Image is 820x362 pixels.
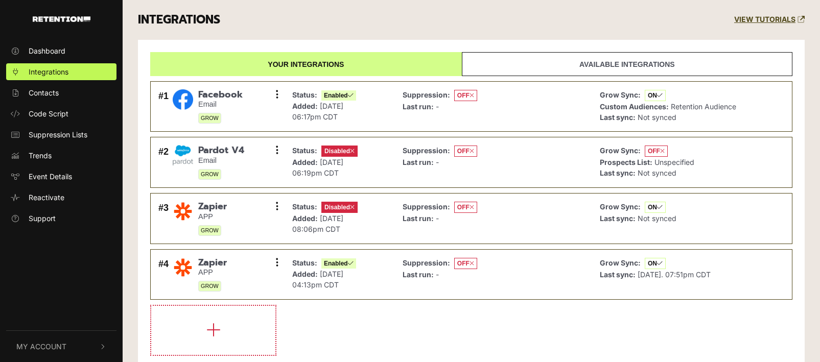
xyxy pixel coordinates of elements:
span: Zapier [198,257,227,269]
span: [DATE] 04:13pm CDT [292,270,343,289]
span: - [436,102,439,111]
span: Dashboard [29,45,65,56]
strong: Added: [292,102,318,110]
a: Available integrations [462,52,792,76]
img: Retention.com [33,16,90,22]
span: OFF [454,202,477,213]
span: [DATE] 08:06pm CDT [292,214,343,233]
span: Not synced [638,168,676,177]
strong: Last sync: [600,270,636,279]
span: GROW [198,281,221,292]
strong: Status: [292,90,317,99]
span: Suppression Lists [29,129,87,140]
span: My Account [16,341,66,352]
small: APP [198,268,227,277]
strong: Custom Audiences: [600,102,669,111]
span: GROW [198,113,221,124]
span: GROW [198,169,221,180]
div: #3 [158,201,169,236]
span: Trends [29,150,52,161]
span: Support [29,213,56,224]
strong: Grow Sync: [600,258,641,267]
span: Retention Audience [671,102,736,111]
span: ON [645,90,666,101]
span: Enabled [321,258,356,269]
strong: Last run: [403,158,434,166]
strong: Status: [292,146,317,155]
img: Zapier [173,201,193,222]
span: Contacts [29,87,59,98]
strong: Last run: [403,270,434,279]
a: Integrations [6,63,116,80]
span: OFF [645,146,668,157]
h3: INTEGRATIONS [138,13,220,27]
small: APP [198,212,227,221]
img: Pardot V4 [173,145,193,165]
span: Unspecified [654,158,694,166]
a: Reactivate [6,189,116,206]
strong: Grow Sync: [600,202,641,211]
span: Enabled [321,90,356,101]
strong: Last run: [403,214,434,223]
strong: Last sync: [600,168,636,177]
div: #2 [158,145,169,180]
div: #1 [158,89,169,124]
span: - [436,214,439,223]
a: Your integrations [150,52,462,76]
span: ON [645,258,666,269]
strong: Last sync: [600,214,636,223]
span: Not synced [638,113,676,122]
a: Trends [6,147,116,164]
span: OFF [454,258,477,269]
span: Pardot V4 [198,145,244,156]
strong: Prospects List: [600,158,652,166]
strong: Grow Sync: [600,90,641,99]
img: Facebook [173,89,193,110]
a: Contacts [6,84,116,101]
strong: Grow Sync: [600,146,641,155]
a: Dashboard [6,42,116,59]
img: Zapier [173,257,193,278]
span: Event Details [29,171,72,182]
strong: Suppression: [403,258,450,267]
span: [DATE]. 07:51pm CDT [638,270,711,279]
span: - [436,270,439,279]
span: Reactivate [29,192,64,203]
span: Facebook [198,89,243,101]
a: Code Script [6,105,116,122]
strong: Status: [292,258,317,267]
strong: Suppression: [403,90,450,99]
span: Integrations [29,66,68,77]
a: Event Details [6,168,116,185]
div: #4 [158,257,169,292]
strong: Suppression: [403,202,450,211]
span: Zapier [198,201,227,212]
span: Code Script [29,108,68,119]
a: VIEW TUTORIALS [734,15,805,24]
span: Disabled [321,202,358,213]
strong: Status: [292,202,317,211]
strong: Last sync: [600,113,636,122]
a: Support [6,210,116,227]
strong: Added: [292,270,318,278]
span: [DATE] 06:17pm CDT [292,102,343,121]
small: Email [198,100,243,109]
strong: Added: [292,158,318,166]
span: Not synced [638,214,676,223]
span: Disabled [321,146,358,157]
strong: Suppression: [403,146,450,155]
button: My Account [6,331,116,362]
strong: Added: [292,214,318,223]
span: OFF [454,146,477,157]
strong: Last run: [403,102,434,111]
span: ON [645,202,666,213]
span: - [436,158,439,166]
small: Email [198,156,244,165]
a: Suppression Lists [6,126,116,143]
span: OFF [454,90,477,101]
span: GROW [198,225,221,236]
